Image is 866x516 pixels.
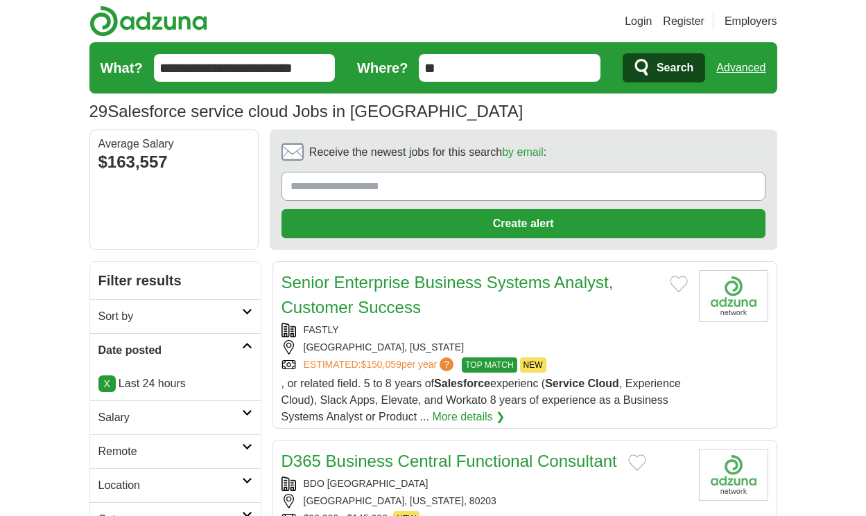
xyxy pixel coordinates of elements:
a: by email [502,146,544,158]
a: More details ❯ [432,409,505,425]
h2: Sort by [98,308,242,325]
h2: Location [98,477,242,494]
button: Search [623,53,705,82]
h2: Filter results [90,262,261,299]
a: Date posted [90,333,261,367]
div: BDO [GEOGRAPHIC_DATA] [282,477,688,491]
a: Salary [90,400,261,434]
span: Receive the newest jobs for this search : [309,144,546,161]
span: 29 [89,99,108,124]
a: Login [625,13,652,30]
h2: Date posted [98,342,242,359]
span: , or related field. 5 to 8 years of experienc ( , Experience Cloud), Slack Apps, Elevate, and Wor... [282,377,681,422]
span: TOP MATCH [462,357,517,373]
label: What? [101,57,143,78]
a: D365 Business Central Functional Consultant [282,452,617,470]
a: Sort by [90,299,261,333]
h1: Salesforce service cloud Jobs in [GEOGRAPHIC_DATA] [89,102,523,121]
div: Average Salary [98,139,250,150]
button: Add to favorite jobs [670,276,688,292]
span: NEW [520,357,546,373]
a: Advanced [716,54,765,82]
img: Company logo [699,449,768,501]
label: Where? [357,57,408,78]
a: Remote [90,434,261,468]
img: Company logo [699,270,768,322]
h2: Salary [98,409,242,426]
strong: Cloud [588,377,619,389]
div: $163,557 [98,150,250,175]
img: Adzuna logo [89,6,207,37]
strong: Service [545,377,584,389]
h2: Remote [98,443,242,460]
div: [GEOGRAPHIC_DATA], [US_STATE] [282,340,688,355]
button: Create alert [282,209,765,238]
a: Employers [725,13,777,30]
a: Register [663,13,704,30]
a: X [98,375,116,392]
span: $150,059 [361,359,401,370]
strong: Salesforce [434,377,490,389]
span: Search [657,54,693,82]
a: Location [90,468,261,502]
div: FASTLY [282,323,688,337]
button: Add to favorite jobs [628,454,646,471]
a: ESTIMATED:$150,059per year? [304,357,457,373]
p: Last 24 hours [98,375,252,392]
a: Senior Enterprise Business Systems Analyst, Customer Success [282,273,614,317]
span: ? [440,357,453,371]
div: [GEOGRAPHIC_DATA], [US_STATE], 80203 [282,494,688,508]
